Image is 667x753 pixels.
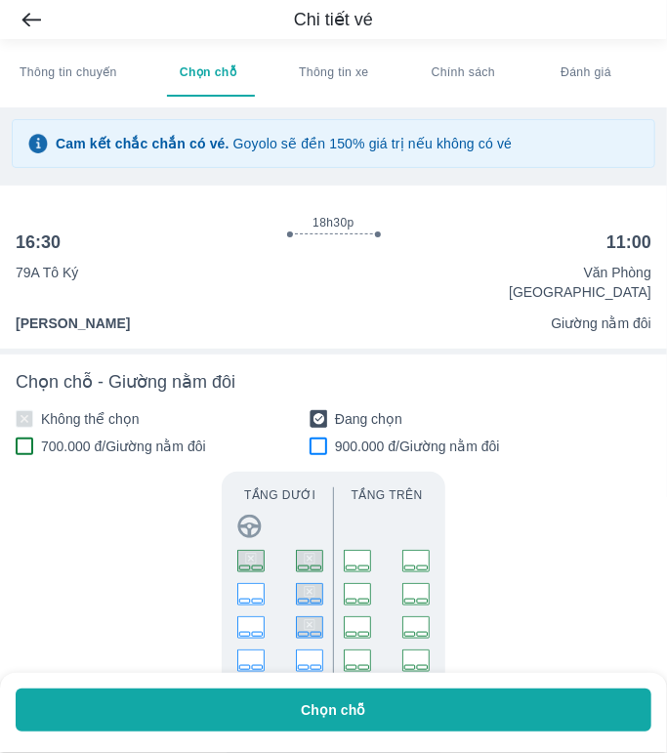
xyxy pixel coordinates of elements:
[606,232,651,252] span: 11:00
[16,370,651,394] span: Chọn chỗ - Giường nằm đôi
[294,8,373,31] span: Chi tiết vé
[552,314,651,333] span: Giường nằm đôi
[344,487,430,503] span: Tầng trên
[28,134,48,153] img: glyph
[41,437,206,456] span: 700.000 đ / Giường nằm đôi
[16,689,651,732] button: Chọn chỗ
[335,437,500,456] span: 900.000 đ / Giường nằm đôi
[56,136,512,151] span: Goyolo sẽ đền 150% giá trị nếu không có vé
[542,50,630,97] button: Đánh giá
[505,263,651,302] span: Văn Phòng [GEOGRAPHIC_DATA]
[4,50,133,97] button: Thông tin chuyến
[41,409,140,429] span: Không thể chọn
[164,50,252,97] button: Chọn chỗ
[313,215,354,230] span: 18h30p
[16,232,61,252] span: 16:30
[416,50,511,97] button: Chính sách
[237,487,323,503] span: Tầng dưới
[283,50,385,97] button: Thông tin xe
[310,410,327,428] img: seleced
[56,136,229,151] strong: Cam kết chắc chắn có vé.
[16,410,33,428] img: not-seleced
[301,700,366,720] p: Chọn chỗ
[16,314,130,333] span: [PERSON_NAME]
[16,263,78,302] span: 79A Tô Ký
[335,409,402,429] span: Đang chọn
[21,13,40,26] img: arrow-left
